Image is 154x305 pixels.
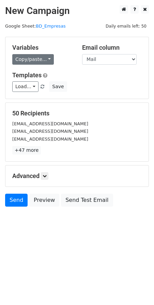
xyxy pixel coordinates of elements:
small: [EMAIL_ADDRESS][DOMAIN_NAME] [12,137,88,142]
iframe: Chat Widget [120,272,154,305]
h5: Advanced [12,172,142,180]
a: Send Test Email [61,194,113,207]
small: [EMAIL_ADDRESS][DOMAIN_NAME] [12,129,88,134]
a: Templates [12,71,42,79]
span: Daily emails left: 50 [103,22,149,30]
h5: Email column [82,44,142,51]
small: [EMAIL_ADDRESS][DOMAIN_NAME] [12,121,88,126]
a: +47 more [12,146,41,155]
button: Save [49,81,67,92]
a: BD_Empresas [36,23,65,29]
a: Preview [29,194,59,207]
div: Widget de chat [120,272,154,305]
a: Load... [12,81,38,92]
a: Copy/paste... [12,54,54,65]
h2: New Campaign [5,5,149,17]
a: Daily emails left: 50 [103,23,149,29]
h5: Variables [12,44,72,51]
small: Google Sheet: [5,23,66,29]
a: Send [5,194,28,207]
h5: 50 Recipients [12,110,142,117]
